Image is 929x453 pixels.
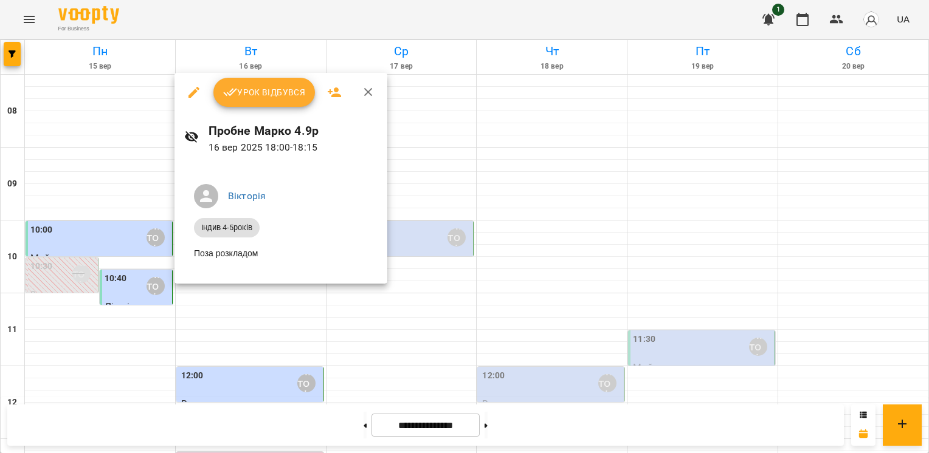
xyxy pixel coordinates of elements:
p: 16 вер 2025 18:00 - 18:15 [209,140,378,155]
a: Вікторія [228,190,266,202]
span: Індив 4-5років [194,222,260,233]
button: Урок відбувся [213,78,316,107]
h6: Пробне Марко 4.9р [209,121,378,140]
span: Урок відбувся [223,85,306,100]
li: Поза розкладом [184,242,378,264]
